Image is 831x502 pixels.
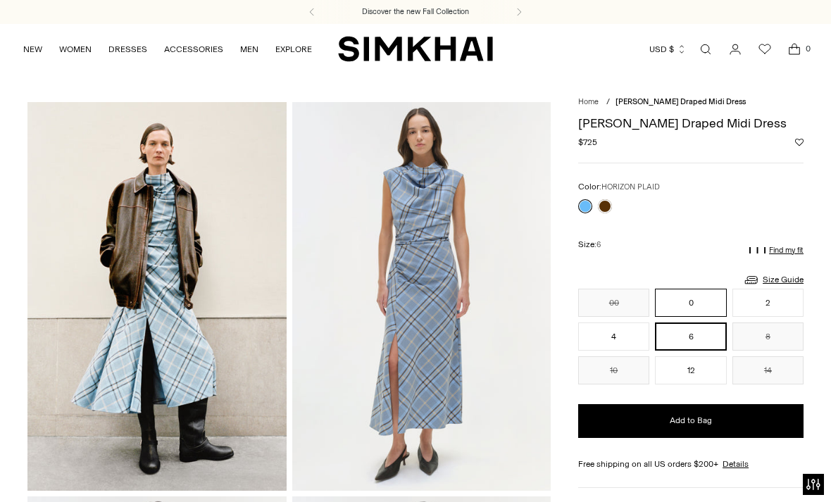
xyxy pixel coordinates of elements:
[732,322,804,351] button: 8
[723,458,749,470] a: Details
[596,240,601,249] span: 6
[578,322,649,351] button: 4
[338,35,493,63] a: SIMKHAI
[11,448,142,491] iframe: Sign Up via Text for Offers
[578,238,601,251] label: Size:
[578,136,597,149] span: $725
[601,182,660,192] span: HORIZON PLAID
[732,356,804,384] button: 14
[23,34,42,65] a: NEW
[578,458,804,470] div: Free shipping on all US orders $200+
[578,117,804,130] h1: [PERSON_NAME] Draped Midi Dress
[578,404,804,438] button: Add to Bag
[578,289,649,317] button: 00
[578,180,660,194] label: Color:
[616,97,746,106] span: [PERSON_NAME] Draped Midi Dress
[292,102,551,490] img: Burke Draped Midi Dress
[655,356,726,384] button: 12
[801,42,814,55] span: 0
[751,35,779,63] a: Wishlist
[606,96,610,108] div: /
[692,35,720,63] a: Open search modal
[59,34,92,65] a: WOMEN
[27,102,287,490] img: Burke Draped Midi Dress
[578,97,599,106] a: Home
[578,356,649,384] button: 10
[362,6,469,18] a: Discover the new Fall Collection
[780,35,808,63] a: Open cart modal
[275,34,312,65] a: EXPLORE
[164,34,223,65] a: ACCESSORIES
[578,96,804,108] nav: breadcrumbs
[721,35,749,63] a: Go to the account page
[655,289,726,317] button: 0
[655,322,726,351] button: 6
[670,415,712,427] span: Add to Bag
[649,34,687,65] button: USD $
[108,34,147,65] a: DRESSES
[732,289,804,317] button: 2
[743,271,804,289] a: Size Guide
[795,138,804,146] button: Add to Wishlist
[240,34,258,65] a: MEN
